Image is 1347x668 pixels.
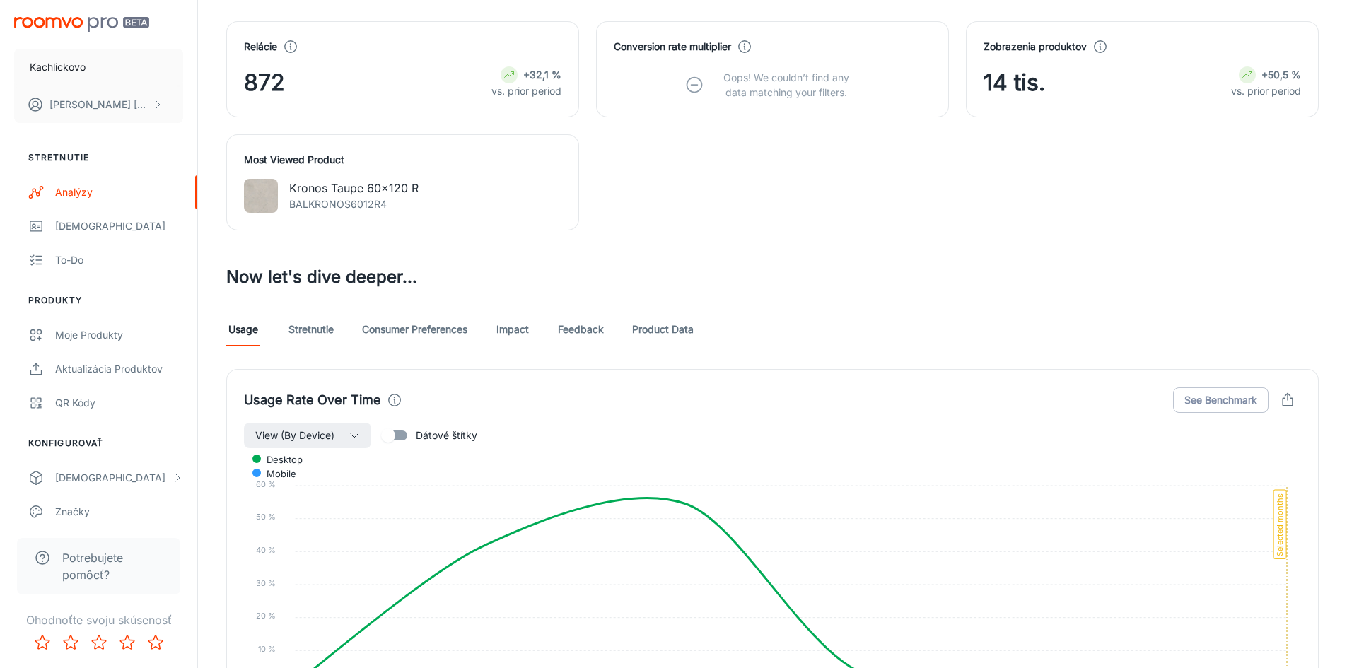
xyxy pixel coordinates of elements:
[141,628,170,657] button: Rate 5 star
[14,49,183,86] button: Kachlickovo
[289,197,419,212] p: BALKRONOS6012R4
[256,453,303,466] span: desktop
[255,427,334,444] span: View (By Device)
[226,264,1319,290] h3: Now let's dive deeper...
[113,628,141,657] button: Rate 4 star
[713,70,860,100] p: Oops! We couldn’t find any data matching your filters.
[256,467,296,480] span: mobile
[244,390,381,410] h4: Usage Rate Over Time
[244,66,285,100] span: 872
[244,39,277,54] h4: Relácie
[1261,69,1301,81] strong: +50,5 %
[14,17,149,32] img: Roomvo PRO Beta
[28,628,57,657] button: Rate 1 star
[55,184,183,200] div: Analýzy
[984,66,1045,100] span: 14 tis.
[491,83,561,99] p: vs. prior period
[416,428,477,443] span: Dátové štítky
[558,312,604,346] a: Feedback
[30,59,86,75] p: Kachlickovo
[55,327,183,343] div: Moje produkty
[244,423,371,448] button: View (By Device)
[523,69,561,81] strong: +32,1 %
[632,312,694,346] a: Product Data
[258,644,276,654] tspan: 10 %
[289,180,419,197] p: Kronos Taupe 60x120 R
[1231,83,1301,99] p: vs. prior period
[55,504,183,520] div: Značky
[11,611,186,628] p: Ohodnoťte svoju skúsenosť
[984,39,1087,54] h4: Zobrazenia produktov
[362,312,467,346] a: Consumer Preferences
[256,479,276,489] tspan: 60 %
[244,152,561,168] h4: Most Viewed Product
[1173,387,1269,413] button: See Benchmark
[55,470,172,486] div: [DEMOGRAPHIC_DATA]
[256,545,276,555] tspan: 40 %
[14,86,183,123] button: [PERSON_NAME] [PERSON_NAME]
[256,611,276,621] tspan: 20 %
[55,361,183,377] div: Aktualizácia produktov
[55,395,183,411] div: QR kódy
[614,39,731,54] h4: Conversion rate multiplier
[49,97,149,112] p: [PERSON_NAME] [PERSON_NAME]
[85,628,113,657] button: Rate 3 star
[288,312,334,346] a: Stretnutie
[256,578,276,588] tspan: 30 %
[55,252,183,268] div: To-do
[55,218,183,234] div: [DEMOGRAPHIC_DATA]
[57,628,85,657] button: Rate 2 star
[256,512,276,522] tspan: 50 %
[244,179,278,213] img: Kronos Taupe 60x120 R
[496,312,530,346] a: Impact
[62,549,163,583] span: Potrebujete pomôcť?
[226,312,260,346] a: Usage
